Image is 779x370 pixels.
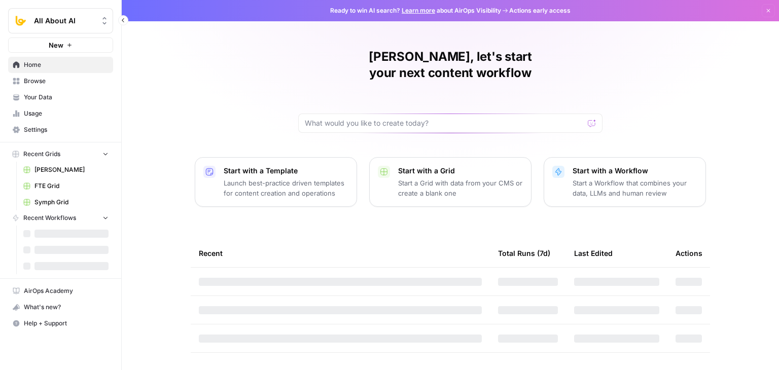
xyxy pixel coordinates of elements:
[298,49,603,81] h1: [PERSON_NAME], let's start your next content workflow
[224,178,348,198] p: Launch best-practice driven templates for content creation and operations
[34,165,109,174] span: [PERSON_NAME]
[8,73,113,89] a: Browse
[544,157,706,207] button: Start with a WorkflowStart a Workflow that combines your data, LLMs and human review
[8,8,113,33] button: Workspace: All About AI
[305,118,584,128] input: What would you like to create today?
[509,6,571,15] span: Actions early access
[398,178,523,198] p: Start a Grid with data from your CMS or create a blank one
[8,315,113,331] button: Help + Support
[195,157,357,207] button: Start with a TemplateLaunch best-practice driven templates for content creation and operations
[8,105,113,122] a: Usage
[8,38,113,53] button: New
[12,12,30,30] img: All About AI Logo
[402,7,435,14] a: Learn more
[498,239,550,267] div: Total Runs (7d)
[8,146,113,162] button: Recent Grids
[34,16,95,26] span: All About AI
[24,319,109,328] span: Help + Support
[24,93,109,102] span: Your Data
[330,6,501,15] span: Ready to win AI search? about AirOps Visibility
[19,162,113,178] a: [PERSON_NAME]
[224,166,348,176] p: Start with a Template
[8,283,113,299] a: AirOps Academy
[19,194,113,210] a: Symph Grid
[574,239,613,267] div: Last Edited
[676,239,702,267] div: Actions
[24,60,109,69] span: Home
[573,178,697,198] p: Start a Workflow that combines your data, LLMs and human review
[8,122,113,138] a: Settings
[19,178,113,194] a: FTE Grid
[23,213,76,223] span: Recent Workflows
[24,109,109,118] span: Usage
[199,239,482,267] div: Recent
[24,77,109,86] span: Browse
[8,89,113,105] a: Your Data
[369,157,532,207] button: Start with a GridStart a Grid with data from your CMS or create a blank one
[24,125,109,134] span: Settings
[34,198,109,207] span: Symph Grid
[8,299,113,315] button: What's new?
[8,57,113,73] a: Home
[8,210,113,226] button: Recent Workflows
[9,300,113,315] div: What's new?
[34,181,109,191] span: FTE Grid
[398,166,523,176] p: Start with a Grid
[49,40,63,50] span: New
[24,286,109,295] span: AirOps Academy
[573,166,697,176] p: Start with a Workflow
[23,150,60,159] span: Recent Grids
